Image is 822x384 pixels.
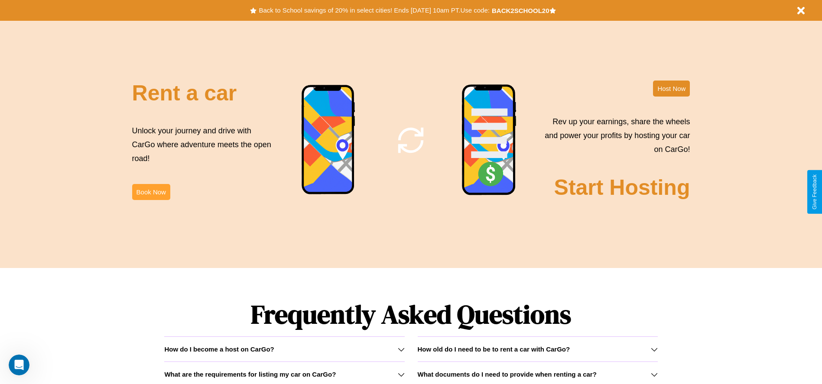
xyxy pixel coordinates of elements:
[812,174,818,210] div: Give Feedback
[164,345,274,353] h3: How do I become a host on CarGo?
[554,175,690,200] h2: Start Hosting
[9,355,29,375] iframe: Intercom live chat
[492,7,549,14] b: BACK2SCHOOL20
[132,184,170,200] button: Book Now
[164,371,336,378] h3: What are the requirements for listing my car on CarGo?
[257,4,491,16] button: Back to School savings of 20% in select cities! Ends [DATE] 10am PT.Use code:
[539,115,690,157] p: Rev up your earnings, share the wheels and power your profits by hosting your car on CarGo!
[164,292,657,336] h1: Frequently Asked Questions
[418,371,597,378] h3: What documents do I need to provide when renting a car?
[418,345,570,353] h3: How old do I need to be to rent a car with CarGo?
[461,84,517,197] img: phone
[301,84,356,196] img: phone
[132,124,274,166] p: Unlock your journey and drive with CarGo where adventure meets the open road!
[653,81,690,97] button: Host Now
[132,81,237,106] h2: Rent a car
